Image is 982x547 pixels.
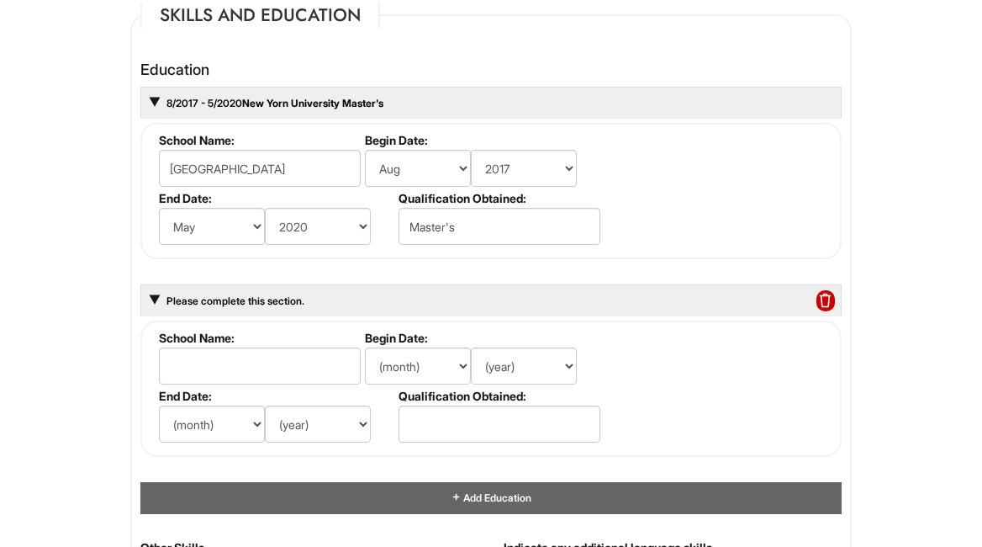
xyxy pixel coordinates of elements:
[399,389,598,403] label: Qualification Obtained:
[159,389,392,403] label: End Date:
[165,295,304,307] a: Please complete this section.
[399,191,598,205] label: Qualification Obtained:
[159,191,392,205] label: End Date:
[159,133,358,147] label: School Name:
[451,491,531,504] a: Add Education
[365,331,598,345] label: Begin Date:
[140,61,842,78] h4: Education
[165,97,383,109] a: 8/2017 - 5/2020New Yorn University Master's
[816,294,835,310] a: Delete
[165,97,242,109] span: 8/2017 - 5/2020
[365,133,598,147] label: Begin Date:
[159,331,358,345] label: School Name:
[462,491,531,504] span: Add Education
[140,3,380,28] legend: Skills and Education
